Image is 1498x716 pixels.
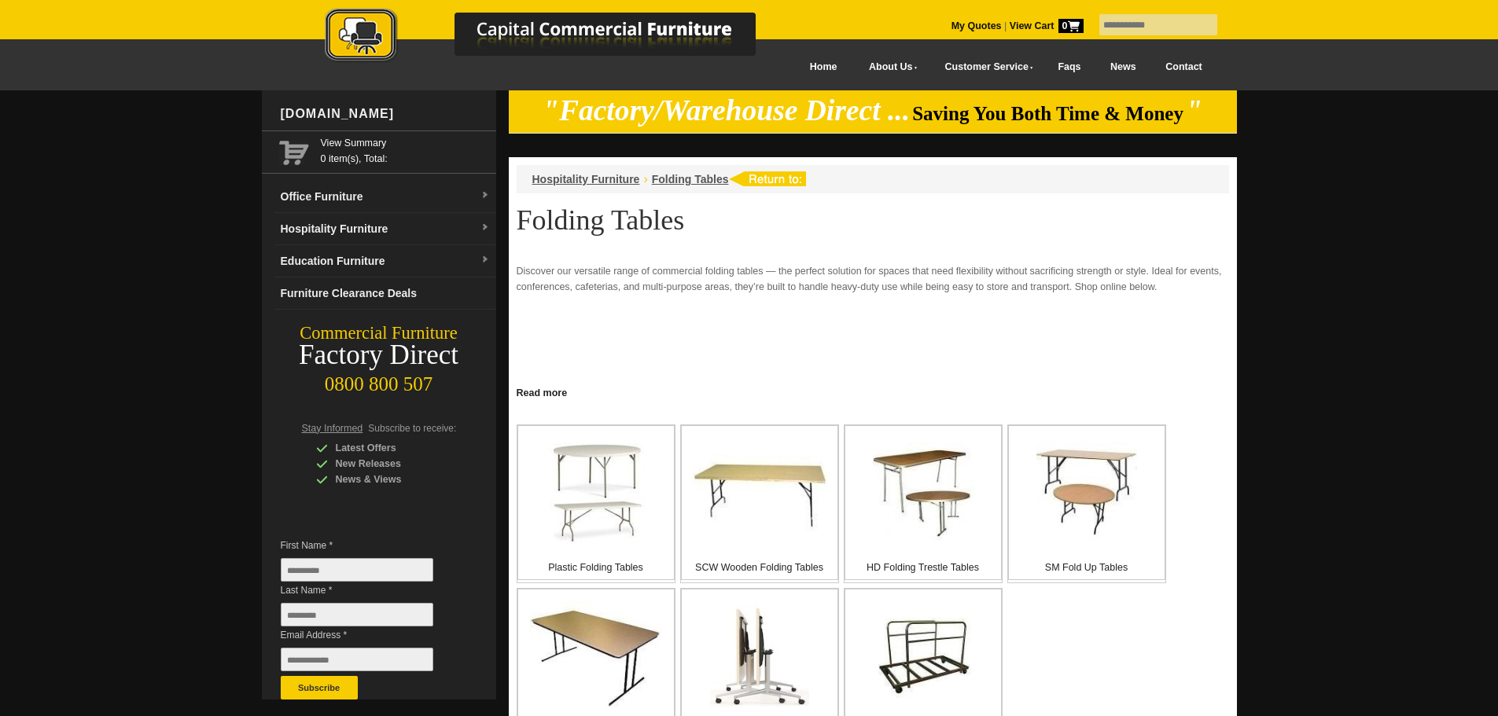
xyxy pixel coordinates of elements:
a: Plastic Folding Tables Plastic Folding Tables [517,424,675,583]
a: Contact [1150,50,1216,85]
p: Discover our versatile range of commercial folding tables — the perfect solution for spaces that ... [517,263,1229,295]
a: Office Furnituredropdown [274,181,496,213]
div: Commercial Furniture [262,322,496,344]
img: dropdown [480,223,490,233]
a: Faqs [1043,50,1096,85]
img: SCW Wooden Folding Tables [693,455,826,531]
a: Hospitality Furniture [532,173,640,185]
a: SM Fold Up Tables SM Fold Up Tables [1007,424,1166,583]
div: Latest Offers [316,440,466,456]
li: › [643,171,647,187]
span: First Name * [281,538,457,553]
img: dropdown [480,255,490,265]
a: Click to read more [509,381,1237,401]
img: Folding Trestle Table Trolleys [873,606,974,707]
p: Plastic Folding Tables [518,560,674,575]
span: Subscribe to receive: [368,423,456,434]
div: Factory Direct [262,344,496,366]
a: About Us [852,50,927,85]
span: 0 [1058,19,1084,33]
button: Subscribe [281,676,358,699]
strong: View Cart [1010,20,1084,31]
span: Stay Informed [302,423,363,434]
a: View Cart0 [1007,20,1083,31]
img: SM Fold Up Tables [1036,442,1137,543]
a: HD Folding Trestle Tables HD Folding Trestle Tables [844,424,1003,583]
p: SM Fold Up Tables [1009,560,1165,575]
input: Last Name * [281,603,433,626]
p: SCW Wooden Folding Tables [682,560,837,575]
a: Capital Commercial Furniture Logo [282,8,832,70]
a: Folding Tables [652,173,729,185]
img: return to [728,171,806,186]
a: My Quotes [951,20,1002,31]
div: [DOMAIN_NAME] [274,90,496,138]
input: First Name * [281,558,433,582]
img: Flip Tables [710,605,809,707]
div: New Releases [316,456,466,472]
img: Capital Commercial Furniture Logo [282,8,832,65]
img: HD Folding Trestle Tables [873,442,974,543]
em: "Factory/Warehouse Direct ... [543,94,910,127]
img: Plastic Folding Tables [545,443,647,542]
a: View Summary [321,135,490,151]
span: Saving You Both Time & Money [912,103,1183,124]
a: News [1095,50,1150,85]
a: SCW Wooden Folding Tables SCW Wooden Folding Tables [680,424,839,583]
div: 0800 800 507 [262,365,496,395]
span: Last Name * [281,582,457,598]
div: News & Views [316,472,466,487]
span: 0 item(s), Total: [321,135,490,164]
input: Email Address * [281,648,433,671]
span: Email Address * [281,627,457,643]
h1: Folding Tables [517,205,1229,235]
a: Education Furnituredropdown [274,245,496,277]
em: " [1186,94,1202,127]
p: HD Folding Trestle Tables [845,560,1001,575]
a: Hospitality Furnituredropdown [274,213,496,245]
a: Furniture Clearance Deals [274,277,496,310]
img: HDM Fold Down Tables [530,601,661,712]
img: dropdown [480,191,490,200]
a: Customer Service [927,50,1043,85]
